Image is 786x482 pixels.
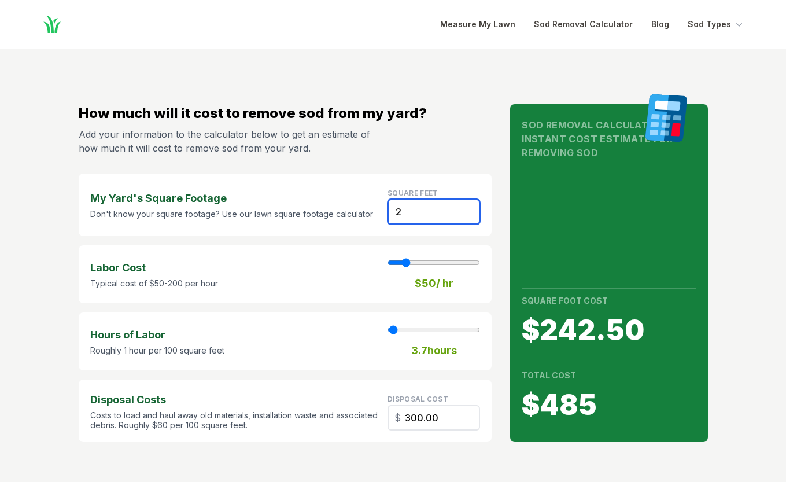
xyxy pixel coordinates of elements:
strong: Labor Cost [90,260,218,276]
span: $ [394,411,401,425]
h2: How much will it cost to remove sod from my yard? [79,104,492,123]
p: Add your information to the calculator below to get an estimate of how much it will cost to remov... [79,127,375,155]
span: $ 242.50 [522,317,696,344]
label: Square Feet [388,189,438,197]
span: $ 485 [522,391,696,419]
img: calculator graphic [640,94,691,142]
strong: Hours of Labor [90,327,224,343]
a: Blog [651,17,669,31]
p: Don't know your square footage? Use our [90,209,373,219]
label: disposal cost [388,395,448,403]
strong: Total Cost [522,370,576,380]
a: Sod Removal Calculator [534,17,633,31]
button: Sod Types [688,17,745,31]
input: Square Feet [388,405,480,431]
strong: Square Foot Cost [522,296,608,306]
a: Measure My Lawn [440,17,515,31]
strong: My Yard's Square Footage [90,190,373,207]
a: lawn square footage calculator [254,209,373,219]
p: Costs to load and haul away old materials, installation waste and associated debris. Roughly $60 ... [90,410,379,431]
p: Typical cost of $50-200 per hour [90,278,218,289]
h1: Sod Removal Calculator Instant Cost Estimate for Removing Sod [522,118,696,160]
strong: 3.7 hours [411,343,457,359]
strong: Disposal Costs [90,392,379,408]
p: Roughly 1 hour per 100 square feet [90,345,224,356]
input: Square Feet [388,199,480,225]
strong: $ 50 / hr [415,275,453,292]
